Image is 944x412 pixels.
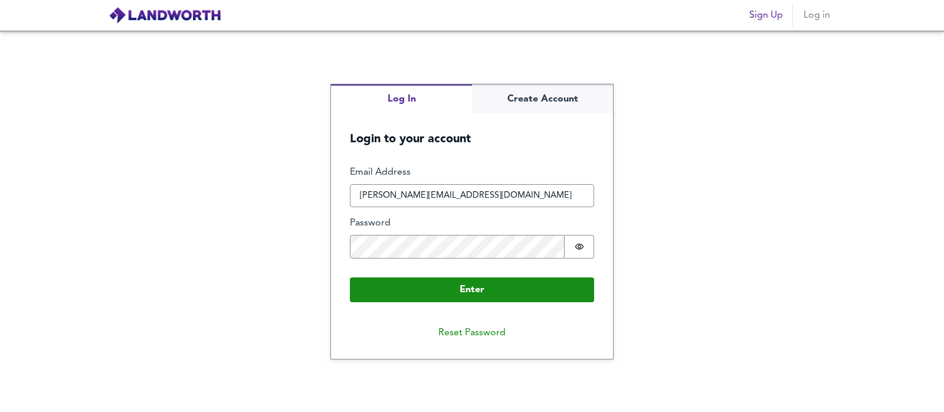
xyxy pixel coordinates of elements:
[109,6,221,24] img: logo
[350,217,594,230] label: Password
[798,4,835,27] button: Log in
[802,7,831,24] span: Log in
[565,235,594,259] button: Show password
[331,113,613,147] h5: Login to your account
[745,4,788,27] button: Sign Up
[472,84,613,113] button: Create Account
[350,277,594,302] button: Enter
[749,7,783,24] span: Sign Up
[350,166,594,179] label: Email Address
[429,321,515,345] button: Reset Password
[331,84,472,113] button: Log In
[350,184,594,208] input: e.g. joe@bloggs.com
